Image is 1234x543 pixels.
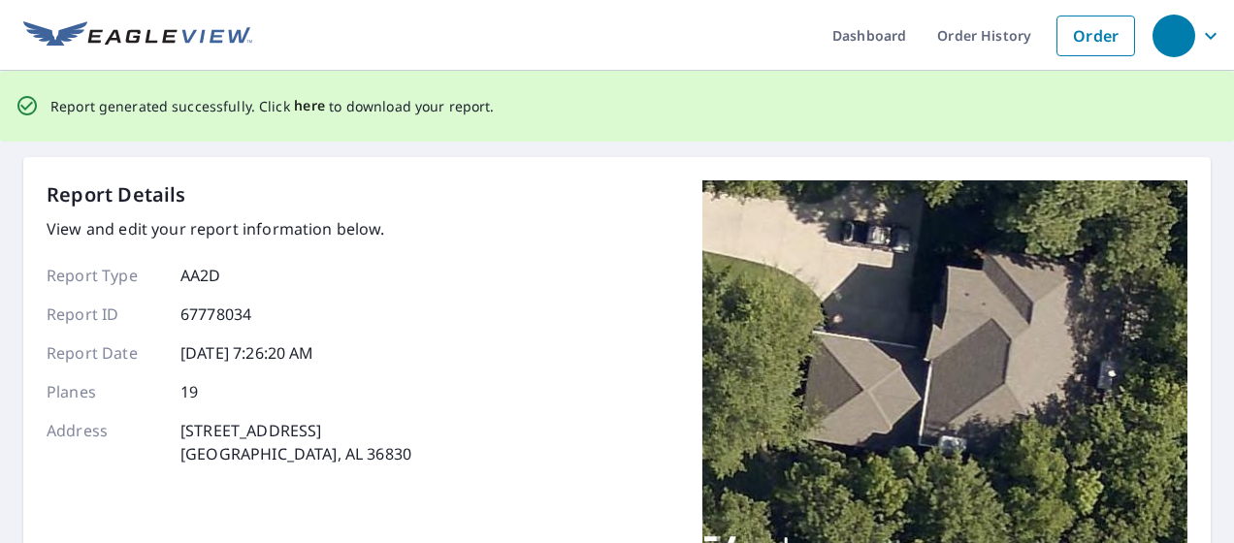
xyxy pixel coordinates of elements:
p: [STREET_ADDRESS] [GEOGRAPHIC_DATA], AL 36830 [180,419,411,465]
p: [DATE] 7:26:20 AM [180,341,314,365]
p: 67778034 [180,303,251,326]
p: AA2D [180,264,221,287]
p: Address [47,419,163,465]
p: Report Type [47,264,163,287]
p: Report Details [47,180,186,209]
p: Report ID [47,303,163,326]
img: EV Logo [23,21,252,50]
p: 19 [180,380,198,403]
p: View and edit your report information below. [47,217,411,240]
p: Report generated successfully. Click to download your report. [50,94,495,118]
p: Planes [47,380,163,403]
a: Order [1056,16,1135,56]
button: here [294,94,326,118]
p: Report Date [47,341,163,365]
